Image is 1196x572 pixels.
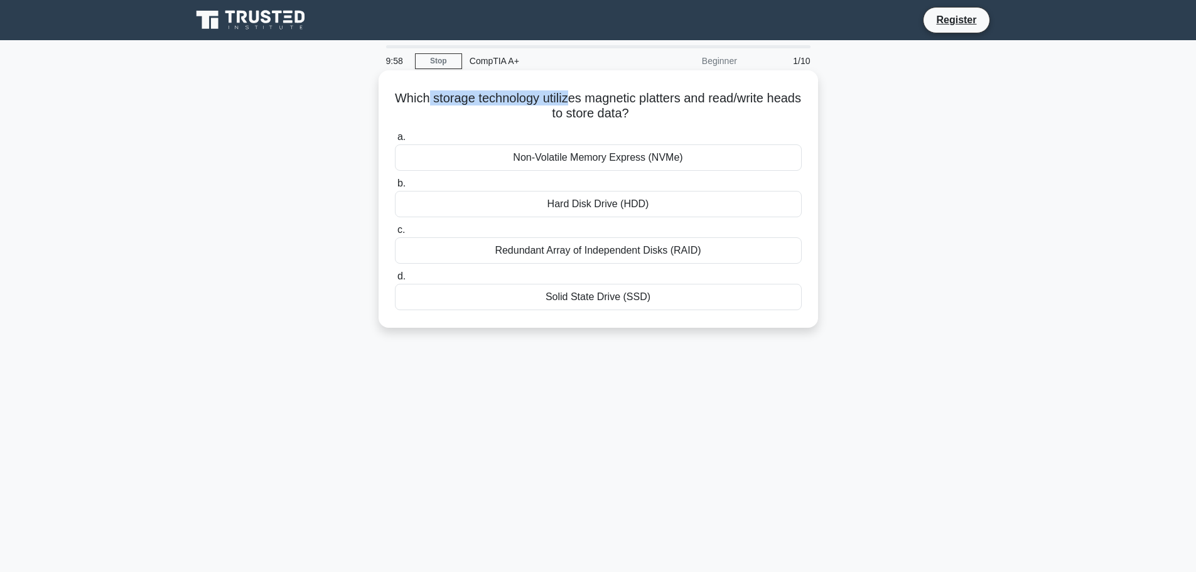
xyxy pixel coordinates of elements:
h5: Which storage technology utilizes magnetic platters and read/write heads to store data? [394,90,803,122]
div: 9:58 [379,48,415,73]
a: Register [929,12,984,28]
div: Hard Disk Drive (HDD) [395,191,802,217]
a: Stop [415,53,462,69]
div: 1/10 [745,48,818,73]
div: Beginner [635,48,745,73]
span: b. [397,178,406,188]
span: c. [397,224,405,235]
div: Non-Volatile Memory Express (NVMe) [395,144,802,171]
span: a. [397,131,406,142]
div: Solid State Drive (SSD) [395,284,802,310]
div: Redundant Array of Independent Disks (RAID) [395,237,802,264]
span: d. [397,271,406,281]
div: CompTIA A+ [462,48,635,73]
